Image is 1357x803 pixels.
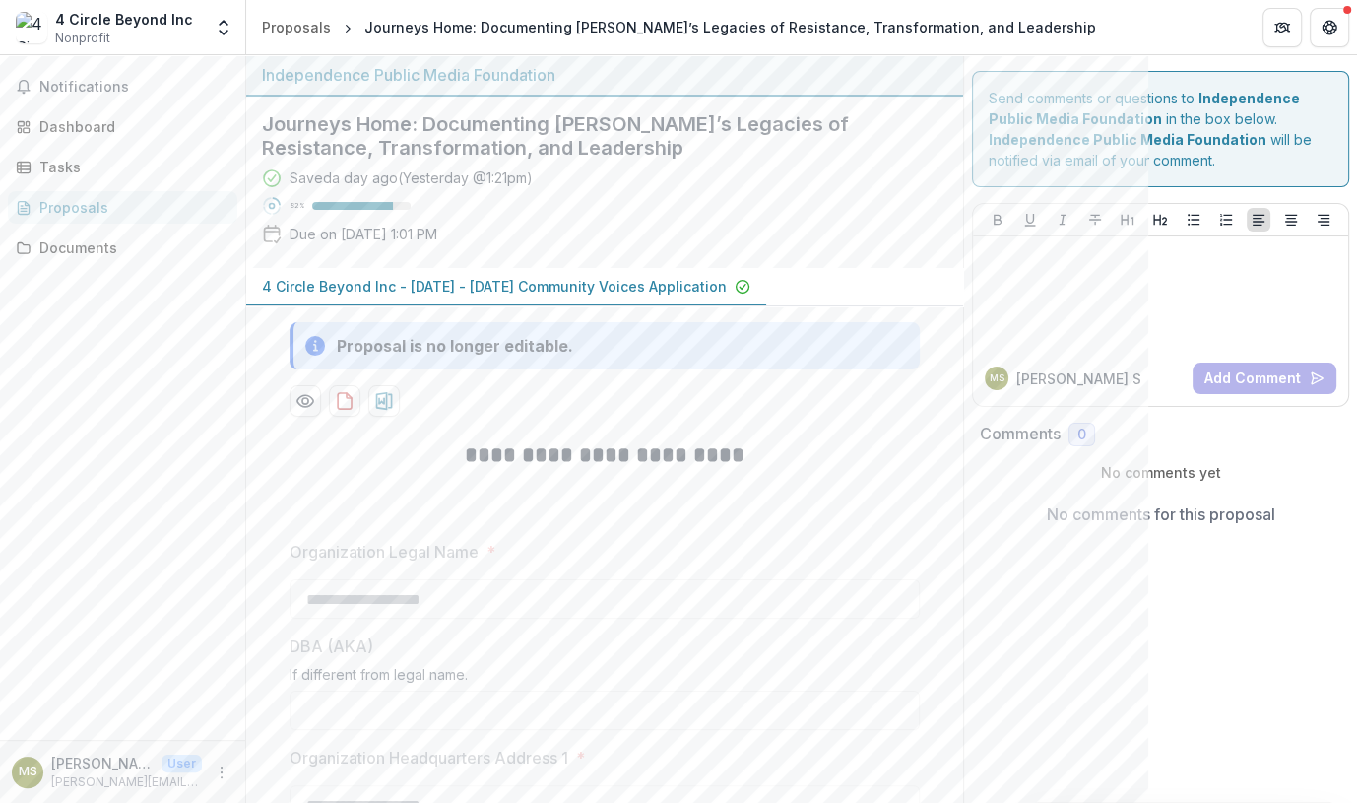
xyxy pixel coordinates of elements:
[162,755,202,772] p: User
[990,373,1004,383] div: Margo Schall
[290,224,437,244] p: Due on [DATE] 1:01 PM
[1247,208,1270,232] button: Align Left
[8,71,237,102] button: Notifications
[1047,502,1275,526] p: No comments for this proposal
[39,157,222,177] div: Tasks
[39,116,222,137] div: Dashboard
[262,17,331,37] div: Proposals
[1051,208,1074,232] button: Italicize
[1182,208,1205,232] button: Bullet List
[290,199,304,213] p: 82 %
[262,63,947,87] div: Independence Public Media Foundation
[290,540,479,564] p: Organization Legal Name
[210,8,237,47] button: Open entity switcher
[1018,208,1042,232] button: Underline
[51,753,154,773] p: [PERSON_NAME]
[337,334,573,358] div: Proposal is no longer editable.
[1279,208,1303,232] button: Align Center
[55,30,110,47] span: Nonprofit
[1262,8,1302,47] button: Partners
[972,71,1349,187] div: Send comments or questions to in the box below. will be notified via email of your comment.
[55,9,193,30] div: 4 Circle Beyond Inc
[39,237,222,258] div: Documents
[1148,208,1172,232] button: Heading 2
[254,13,1104,41] nav: breadcrumb
[51,773,202,791] p: [PERSON_NAME][EMAIL_ADDRESS][DOMAIN_NAME]
[262,276,727,297] p: 4 Circle Beyond Inc - [DATE] - [DATE] Community Voices Application
[290,385,321,417] button: Preview df119fec-fe7e-4f5d-939d-e9c4ffe05e7a-0.pdf
[16,12,47,43] img: 4 Circle Beyond Inc
[290,167,533,188] div: Saved a day ago ( Yesterday @ 1:21pm )
[290,746,568,770] p: Organization Headquarters Address 1
[19,766,37,778] div: Margo Schall
[254,13,339,41] a: Proposals
[980,425,1061,443] h2: Comments
[8,110,237,143] a: Dashboard
[210,761,233,784] button: More
[8,151,237,183] a: Tasks
[8,191,237,224] a: Proposals
[290,666,920,691] div: If different from legal name.
[1310,8,1349,47] button: Get Help
[1214,208,1238,232] button: Ordered List
[1312,208,1335,232] button: Align Right
[290,635,373,658] p: DBA (AKA)
[1083,208,1107,232] button: Strike
[368,385,400,417] button: download-proposal
[262,112,916,160] h2: Journeys Home: Documenting [PERSON_NAME]’s Legacies of Resistance, Transformation, and Leadership
[1116,208,1139,232] button: Heading 1
[1077,427,1086,443] span: 0
[986,208,1009,232] button: Bold
[980,462,1341,483] p: No comments yet
[989,131,1266,148] strong: Independence Public Media Foundation
[8,232,237,264] a: Documents
[329,385,360,417] button: download-proposal
[364,17,1096,37] div: Journeys Home: Documenting [PERSON_NAME]’s Legacies of Resistance, Transformation, and Leadership
[1016,368,1141,389] p: [PERSON_NAME] S
[39,79,229,96] span: Notifications
[39,197,222,218] div: Proposals
[1193,363,1336,394] button: Add Comment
